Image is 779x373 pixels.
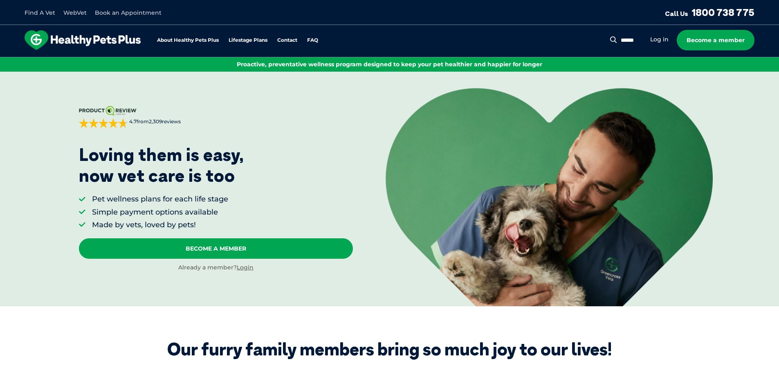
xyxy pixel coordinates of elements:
a: Lifestage Plans [229,38,267,43]
span: 2,309 reviews [149,118,181,124]
a: Call Us1800 738 775 [665,6,754,18]
a: Find A Vet [25,9,55,16]
a: Log in [650,36,669,43]
li: Pet wellness plans for each life stage [92,194,228,204]
a: 4.7from2,309reviews [79,106,353,128]
li: Simple payment options available [92,207,228,217]
a: WebVet [63,9,87,16]
img: <p>Loving them is easy, <br /> now vet care is too</p> [386,88,713,306]
p: Loving them is easy, now vet care is too [79,145,244,186]
li: Made by vets, loved by pets! [92,220,228,230]
span: Proactive, preventative wellness program designed to keep your pet healthier and happier for longer [237,61,542,68]
span: from [128,118,181,125]
img: hpp-logo [25,30,141,50]
div: Already a member? [79,264,353,272]
span: Call Us [665,9,688,18]
button: Search [608,36,619,44]
a: Book an Appointment [95,9,162,16]
a: About Healthy Pets Plus [157,38,219,43]
strong: 4.7 [129,118,137,124]
div: 4.7 out of 5 stars [79,118,128,128]
a: Login [237,264,254,271]
a: Become A Member [79,238,353,259]
a: Contact [277,38,297,43]
a: Become a member [677,30,754,50]
div: Our furry family members bring so much joy to our lives! [167,339,612,359]
a: FAQ [307,38,318,43]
